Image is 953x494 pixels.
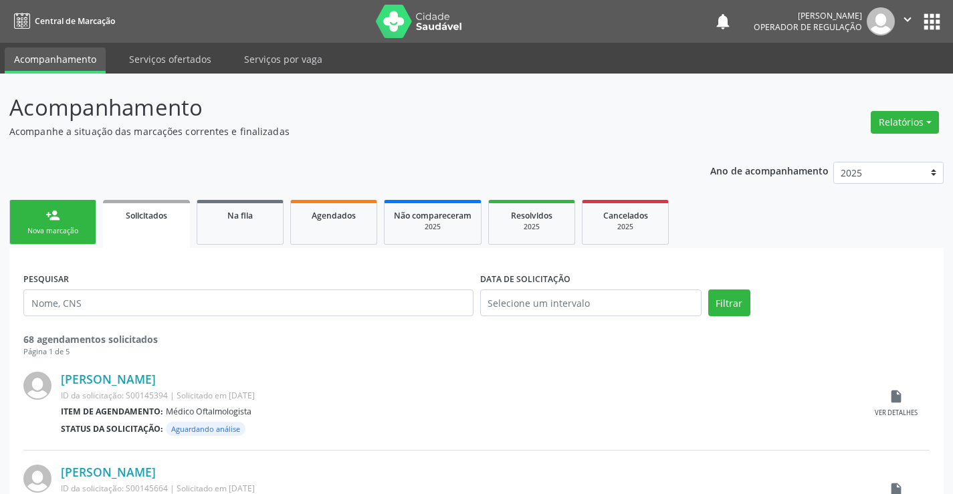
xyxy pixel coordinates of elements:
p: Acompanhe a situação das marcações correntes e finalizadas [9,124,663,138]
img: img [867,7,895,35]
a: [PERSON_NAME] [61,372,156,386]
div: Ver detalhes [875,408,918,418]
b: Item de agendamento: [61,406,163,417]
span: ID da solicitação: S00145664 | [61,483,175,494]
label: DATA DE SOLICITAÇÃO [480,269,570,289]
a: [PERSON_NAME] [61,465,156,479]
span: Operador de regulação [754,21,862,33]
span: Solicitado em [DATE] [177,390,255,401]
span: Aguardando análise [166,422,245,436]
span: ID da solicitação: S00145394 | [61,390,175,401]
div: 2025 [498,222,565,232]
div: 2025 [394,222,471,232]
div: 2025 [592,222,659,232]
div: [PERSON_NAME] [754,10,862,21]
label: PESQUISAR [23,269,69,289]
div: Página 1 de 5 [23,346,930,358]
span: Solicitado em [DATE] [177,483,255,494]
button: notifications [714,12,732,31]
span: Não compareceram [394,210,471,221]
p: Acompanhamento [9,91,663,124]
button: Filtrar [708,289,750,316]
div: person_add [45,208,60,223]
input: Nome, CNS [23,289,473,316]
strong: 68 agendamentos solicitados [23,333,158,346]
span: Médico Oftalmologista [166,406,251,417]
a: Acompanhamento [5,47,106,74]
a: Central de Marcação [9,10,115,32]
a: Serviços ofertados [120,47,221,71]
span: Resolvidos [511,210,552,221]
span: Na fila [227,210,253,221]
a: Serviços por vaga [235,47,332,71]
button:  [895,7,920,35]
button: apps [920,10,944,33]
i:  [900,12,915,27]
b: Status da solicitação: [61,423,163,435]
input: Selecione um intervalo [480,289,702,316]
button: Relatórios [871,111,939,134]
span: Solicitados [126,210,167,221]
img: img [23,372,51,400]
i: insert_drive_file [889,389,904,404]
div: Nova marcação [19,226,86,236]
span: Central de Marcação [35,15,115,27]
span: Cancelados [603,210,648,221]
span: Agendados [312,210,356,221]
p: Ano de acompanhamento [710,162,829,178]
